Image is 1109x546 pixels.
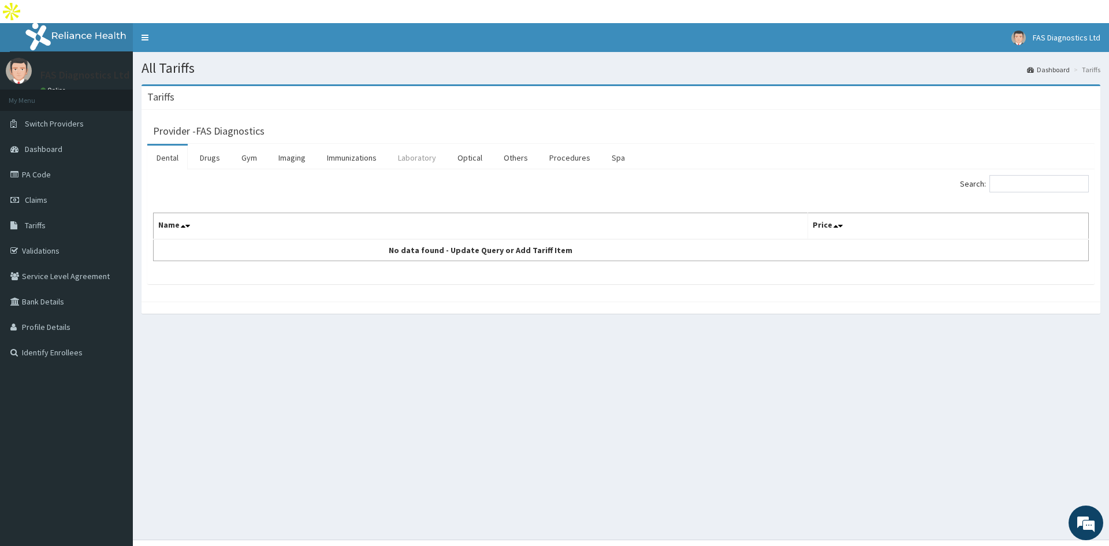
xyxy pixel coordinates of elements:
span: Tariffs [25,220,46,231]
a: Dental [147,146,188,170]
a: Laboratory [389,146,445,170]
span: Dashboard [25,144,62,154]
span: Claims [25,195,47,205]
input: Search: [989,175,1089,192]
img: User Image [6,58,32,84]
a: Gym [232,146,266,170]
div: Minimize live chat window [189,6,217,34]
h3: Tariffs [147,92,174,102]
td: No data found - Update Query or Add Tariff Item [154,239,808,261]
th: Name [154,213,808,240]
span: We're online! [67,146,159,262]
h1: All Tariffs [142,61,1100,76]
a: Others [494,146,537,170]
img: d_794563401_company_1708531726252_794563401 [21,58,47,87]
a: Immunizations [318,146,386,170]
li: Tariffs [1071,65,1100,75]
label: Search: [960,175,1089,192]
h3: Provider - FAS Diagnostics [153,126,265,136]
a: Online [40,86,68,94]
textarea: Type your message and hit 'Enter' [6,315,220,356]
a: Optical [448,146,492,170]
a: Spa [602,146,634,170]
a: Drugs [191,146,229,170]
div: Chat with us now [60,65,194,80]
img: User Image [1011,31,1026,45]
p: FAS Diagnostics Ltd [40,70,129,80]
a: FAS Diagnostics Ltd [1003,23,1109,52]
th: Price [808,213,1089,240]
span: Switch Providers [25,118,84,129]
a: Procedures [540,146,600,170]
a: Imaging [269,146,315,170]
a: Dashboard [1027,65,1070,75]
span: FAS Diagnostics Ltd [1033,32,1100,43]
